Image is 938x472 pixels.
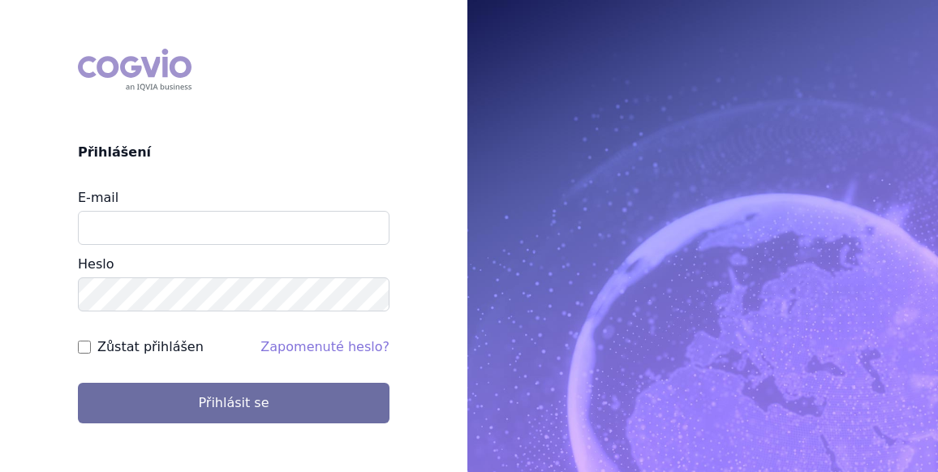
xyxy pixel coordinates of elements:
button: Přihlásit se [78,383,389,423]
h2: Přihlášení [78,143,389,162]
div: COGVIO [78,49,191,91]
label: Heslo [78,256,114,272]
a: Zapomenuté heslo? [260,339,389,354]
label: E-mail [78,190,118,205]
label: Zůstat přihlášen [97,337,204,357]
